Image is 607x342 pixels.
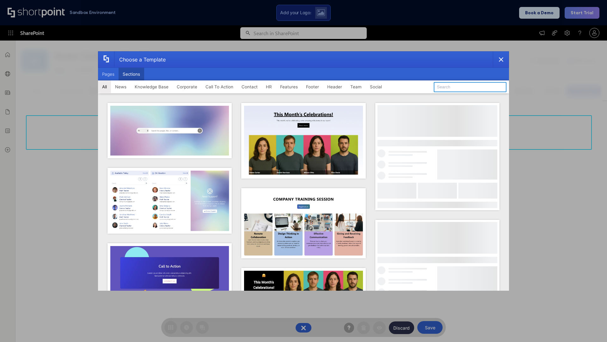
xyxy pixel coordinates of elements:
div: template selector [98,51,509,291]
button: Corporate [173,80,201,93]
button: Contact [237,80,262,93]
button: HR [262,80,276,93]
button: Sections [119,68,144,80]
button: News [111,80,131,93]
button: Pages [98,68,119,80]
button: Header [323,80,346,93]
button: Features [276,80,302,93]
button: Footer [302,80,323,93]
button: Call To Action [201,80,237,93]
button: Team [346,80,366,93]
button: Knowledge Base [131,80,173,93]
iframe: Chat Widget [575,312,607,342]
input: Search [434,82,506,92]
div: Choose a Template [114,52,166,67]
button: Social [366,80,386,93]
button: All [98,80,111,93]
